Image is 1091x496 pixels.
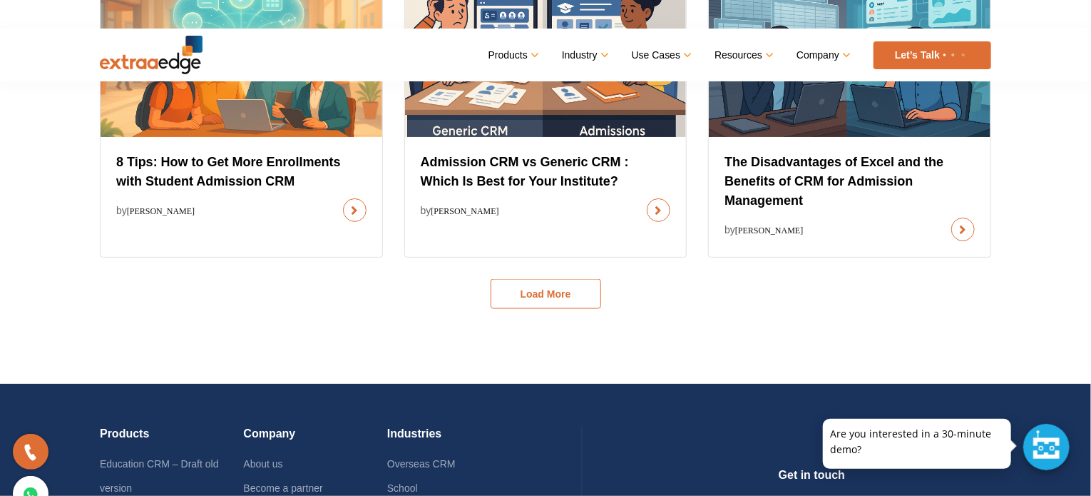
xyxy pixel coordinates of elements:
[387,458,456,470] a: Overseas CRM
[100,427,243,452] h4: Products
[387,482,418,494] a: School
[100,458,219,494] a: Education CRM – Draft old version
[632,45,690,66] a: Use Cases
[632,468,991,493] h4: Get in touch
[488,45,537,66] a: Products
[562,45,607,66] a: Industry
[243,427,386,452] h4: Company
[797,45,849,66] a: Company
[1023,424,1070,470] div: Chat
[491,279,601,309] button: Load More
[874,41,991,69] a: Let’s Talk
[243,482,322,494] a: Become a partner
[714,45,772,66] a: Resources
[243,458,282,470] a: About us
[387,427,531,452] h4: Industries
